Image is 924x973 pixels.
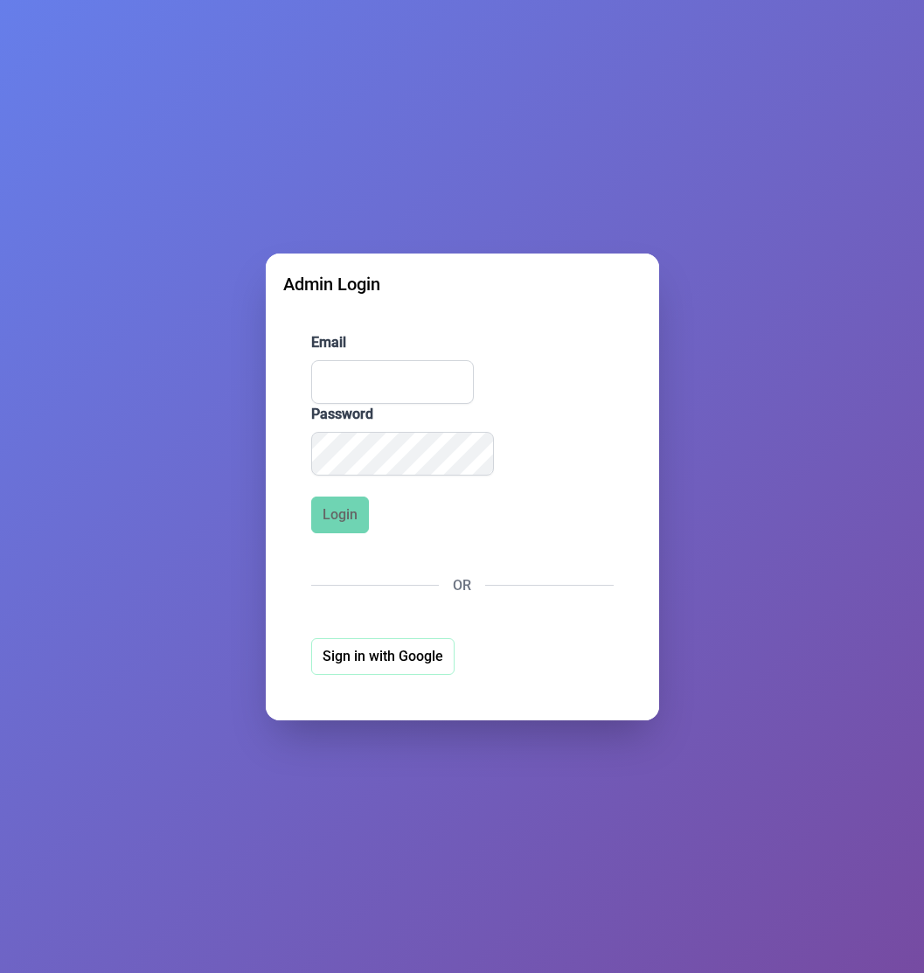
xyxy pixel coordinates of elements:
label: Password [311,404,614,425]
div: Admin Login [283,271,642,297]
label: Email [311,332,614,353]
button: Login [311,497,369,533]
span: Sign in with Google [323,646,443,667]
span: Login [323,504,358,525]
button: Sign in with Google [311,638,455,675]
div: OR [311,575,614,596]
